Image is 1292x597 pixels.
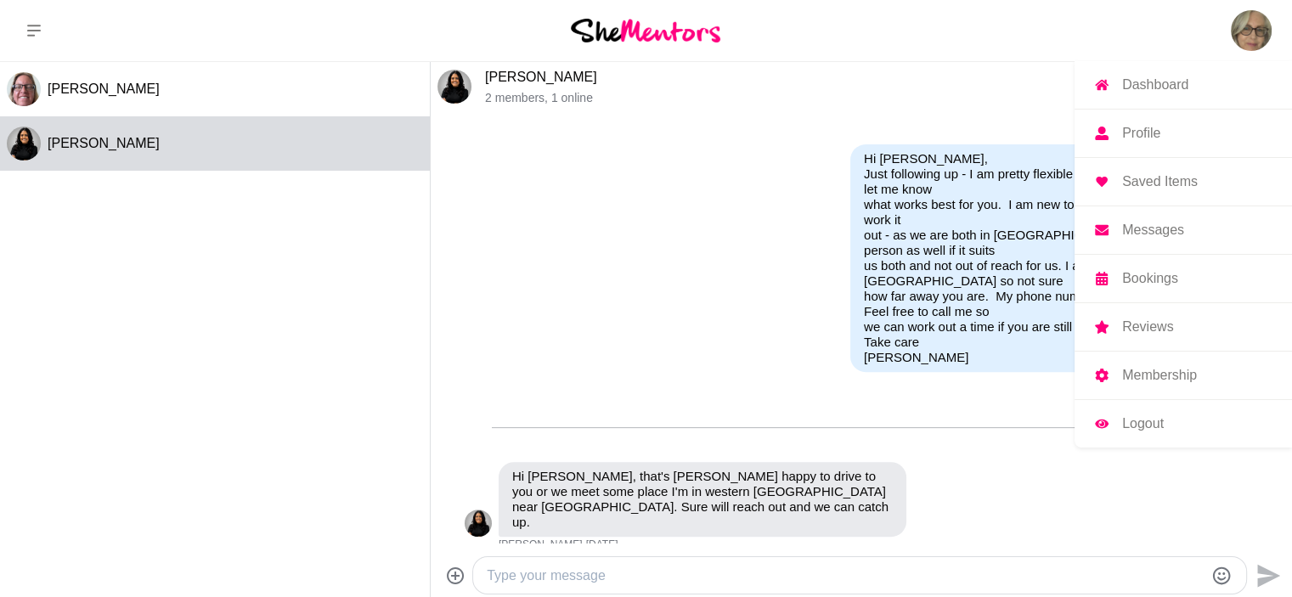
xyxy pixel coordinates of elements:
img: Sharon Williams [1231,10,1272,51]
p: Hi [PERSON_NAME], Just following up - I am pretty flexible with my times generally, so let me kno... [864,151,1244,365]
a: Dashboard [1075,61,1292,109]
img: P [437,70,471,104]
img: P [7,127,41,161]
span: [PERSON_NAME] [499,538,583,552]
a: Reviews [1075,303,1292,351]
p: 2 members , 1 online [485,91,1251,105]
button: Emoji picker [1211,566,1232,586]
a: Sharon WilliamsDashboardProfileSaved ItemsMessagesBookingsReviewsMembershipLogout [1231,10,1272,51]
p: Profile [1122,127,1160,140]
a: Messages [1075,206,1292,254]
span: [PERSON_NAME] [48,82,160,96]
img: C [7,72,41,106]
a: Saved Items [1075,158,1292,206]
p: Logout [1122,417,1164,431]
p: Bookings [1122,272,1178,285]
div: Pretti Amin [465,510,492,537]
button: Send [1247,556,1285,594]
img: She Mentors Logo [571,19,720,42]
div: Pretti Amin [437,70,471,104]
a: Profile [1075,110,1292,157]
p: Membership [1122,369,1197,382]
a: Bookings [1075,255,1292,302]
p: Saved Items [1122,175,1198,189]
div: Pretti Amin [7,127,41,161]
p: Messages [1122,223,1184,237]
img: P [465,510,492,537]
textarea: Type your message [487,566,1204,586]
p: Hi [PERSON_NAME], that's [PERSON_NAME] happy to drive to you or we meet some place I'm in western... [512,469,893,530]
div: Carin [7,72,41,106]
a: [PERSON_NAME] [485,70,597,84]
p: Reviews [1122,320,1173,334]
span: [PERSON_NAME] [48,136,160,150]
time: 2025-08-27T06:13:29.211Z [586,538,618,552]
p: Dashboard [1122,78,1188,92]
